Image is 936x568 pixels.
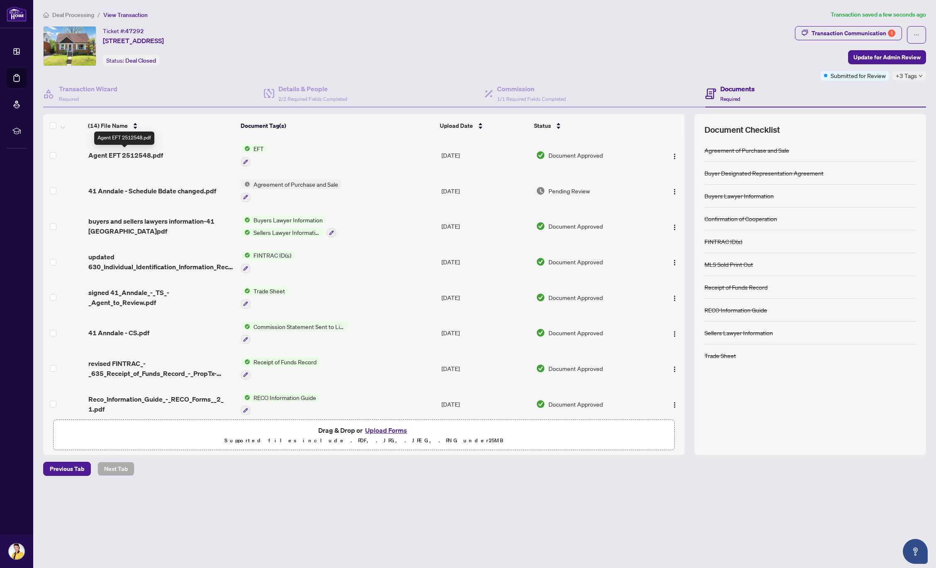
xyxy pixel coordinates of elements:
img: Document Status [536,257,545,266]
span: Document Approved [548,151,603,160]
img: Status Icon [241,180,250,189]
div: MLS Sold Print Out [704,260,753,269]
button: Logo [668,291,681,304]
span: Document Approved [548,257,603,266]
span: 1/1 Required Fields Completed [497,96,566,102]
img: Logo [671,402,678,408]
span: [STREET_ADDRESS] [103,36,164,46]
img: Status Icon [241,215,250,224]
span: Drag & Drop or [318,425,409,436]
button: Transaction Communication1 [795,26,902,40]
img: Status Icon [241,228,250,237]
td: [DATE] [438,137,533,173]
img: Status Icon [241,322,250,331]
div: Receipt of Funds Record [704,283,768,292]
button: Status IconFINTRAC ID(s) [241,251,295,273]
span: RECO Information Guide [250,393,319,402]
span: Pending Review [548,186,590,195]
button: Logo [668,397,681,411]
button: Logo [668,184,681,197]
div: RECO Information Guide [704,305,767,314]
td: [DATE] [438,386,533,422]
img: Logo [671,188,678,195]
span: Deal Processing [52,11,94,19]
img: Document Status [536,151,545,160]
span: Document Approved [548,293,603,302]
button: Status IconReceipt of Funds Record [241,357,320,380]
span: Status [534,121,551,130]
span: EFT [250,144,267,153]
img: Profile Icon [9,544,24,559]
img: Status Icon [241,251,250,260]
span: Update for Admin Review [853,51,921,64]
img: Document Status [536,364,545,373]
img: Document Status [536,293,545,302]
span: Agent EFT 2512548.pdf [88,150,163,160]
img: logo [7,6,27,22]
td: [DATE] [438,280,533,315]
span: Receipt of Funds Record [250,357,320,366]
span: home [43,12,49,18]
td: [DATE] [438,173,533,209]
th: Status [531,114,648,137]
span: Document Checklist [704,124,780,136]
td: [DATE] [438,244,533,280]
p: Supported files include .PDF, .JPG, .JPEG, .PNG under 25 MB [58,436,669,446]
td: [DATE] [438,209,533,244]
span: down [919,74,923,78]
button: Logo [668,219,681,233]
div: Confirmation of Cooperation [704,214,777,223]
img: Status Icon [241,144,250,153]
span: Required [59,96,79,102]
img: Logo [671,259,678,266]
button: Upload Forms [363,425,409,436]
span: Trade Sheet [250,286,288,295]
td: [DATE] [438,315,533,351]
article: Transaction saved a few seconds ago [831,10,926,20]
div: Buyer Designated Representation Agreement [704,168,824,178]
img: Document Status [536,328,545,337]
span: Sellers Lawyer Information [250,228,324,237]
button: Status IconCommission Statement Sent to Listing Brokerage [241,322,349,344]
img: Logo [671,224,678,231]
button: Previous Tab [43,462,91,476]
div: FINTRAC ID(s) [704,237,742,246]
button: Next Tab [97,462,134,476]
img: Logo [671,331,678,337]
div: 1 [888,29,895,37]
h4: Transaction Wizard [59,84,117,94]
button: Status IconRECO Information Guide [241,393,319,415]
button: Logo [668,255,681,268]
button: Status IconEFT [241,144,267,166]
span: Deal Closed [125,57,156,64]
span: ellipsis [914,32,919,38]
img: Status Icon [241,286,250,295]
div: Trade Sheet [704,351,736,360]
img: Document Status [536,186,545,195]
span: Buyers Lawyer Information [250,215,326,224]
div: Agent EFT 2512548.pdf [94,132,154,145]
th: Upload Date [436,114,531,137]
div: Ticket #: [103,26,144,36]
span: FINTRAC ID(s) [250,251,295,260]
div: Status: [103,55,159,66]
button: Open asap [903,539,928,564]
span: 47292 [125,27,144,35]
span: (14) File Name [88,121,128,130]
div: Sellers Lawyer Information [704,328,773,337]
span: 41 Anndale - Schedule Bdate changed.pdf [88,186,216,196]
span: Commission Statement Sent to Listing Brokerage [250,322,349,331]
span: 41 Anndale - CS.pdf [88,328,149,338]
span: Submitted for Review [831,71,886,80]
span: Reco_Information_Guide_-_RECO_Forms__2_ 1.pdf [88,394,235,414]
div: Transaction Communication [812,27,895,40]
span: Agreement of Purchase and Sale [250,180,341,189]
div: Agreement of Purchase and Sale [704,146,789,155]
span: View Transaction [103,11,148,19]
span: revised FINTRAC_-_635_Receipt_of_Funds_Record_-_PropTx-OREA_3.pdf [88,358,235,378]
h4: Details & People [278,84,347,94]
span: Document Approved [548,400,603,409]
button: Status IconAgreement of Purchase and Sale [241,180,341,202]
img: Document Status [536,222,545,231]
th: (14) File Name [85,114,237,137]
